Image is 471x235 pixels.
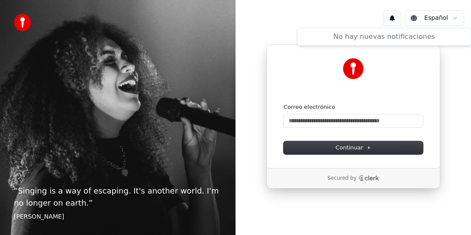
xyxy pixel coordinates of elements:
[284,103,335,111] label: Correo electrónico
[358,175,379,181] a: Clerk logo
[343,58,364,79] img: Youka
[14,213,222,221] footer: [PERSON_NAME]
[14,185,222,209] p: “ Singing is a way of escaping. It's another world. I'm no longer on earth. ”
[284,141,423,154] button: Continuar
[301,32,467,42] div: No hay nuevas notificaciones
[14,14,31,31] img: youka
[327,175,356,182] p: Secured by
[336,144,371,152] span: Continuar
